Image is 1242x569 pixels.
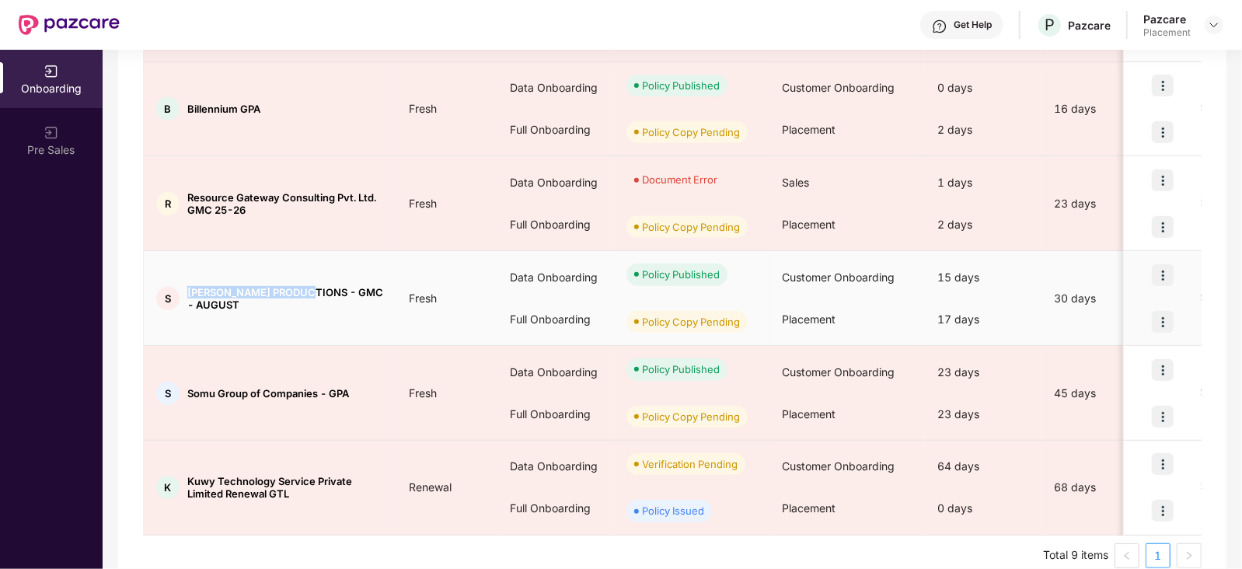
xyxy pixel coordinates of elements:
div: 2 days [925,204,1041,246]
span: Placement [782,407,836,421]
div: R [156,192,180,215]
li: Previous Page [1115,543,1139,568]
img: icon [1152,169,1174,191]
div: Full Onboarding [497,487,614,529]
div: 23 days [1041,195,1174,212]
div: Policy Copy Pending [642,409,740,424]
span: Placement [782,218,836,231]
div: Placement [1143,26,1191,39]
img: icon [1152,75,1174,96]
div: Data Onboarding [497,351,614,393]
div: 2 days [925,109,1041,151]
div: Pazcare [1143,12,1191,26]
img: icon [1152,216,1174,238]
div: K [156,476,180,499]
button: right [1177,543,1202,568]
span: Resource Gateway Consulting Pvt. Ltd. GMC 25-26 [187,191,384,216]
div: Policy Copy Pending [642,219,740,235]
div: 1 days [925,162,1041,204]
span: [PERSON_NAME] PRODUCTIONS - GMC - AUGUST [187,286,384,311]
div: S [156,382,180,405]
li: 1 [1146,543,1170,568]
div: Full Onboarding [497,204,614,246]
div: 17 days [925,298,1041,340]
div: Get Help [954,19,992,31]
div: Full Onboarding [497,298,614,340]
div: Data Onboarding [497,162,614,204]
span: Customer Onboarding [782,271,895,284]
div: 0 days [925,487,1041,529]
div: Data Onboarding [497,257,614,298]
div: 23 days [925,351,1041,393]
div: 64 days [925,445,1041,487]
span: Fresh [396,102,449,115]
img: icon [1152,311,1174,333]
div: Verification Pending [642,456,738,472]
span: Placement [782,123,836,136]
div: Pazcare [1068,18,1111,33]
div: Full Onboarding [497,109,614,151]
img: icon [1152,359,1174,381]
span: Fresh [396,291,449,305]
span: Fresh [396,197,449,210]
div: 68 days [1041,479,1174,496]
span: Fresh [396,386,449,400]
div: Data Onboarding [497,67,614,109]
span: Customer Onboarding [782,459,895,473]
div: Policy Copy Pending [642,124,740,140]
span: Renewal [396,480,464,494]
img: svg+xml;base64,PHN2ZyBpZD0iRHJvcGRvd24tMzJ4MzIiIHhtbG5zPSJodHRwOi8vd3d3LnczLm9yZy8yMDAwL3N2ZyIgd2... [1208,19,1220,31]
img: icon [1152,264,1174,286]
div: Document Error [642,172,717,187]
div: Policy Published [642,267,720,282]
div: Policy Published [642,78,720,93]
span: Placement [782,312,836,326]
div: Data Onboarding [497,445,614,487]
span: Customer Onboarding [782,81,895,94]
img: icon [1152,406,1174,428]
span: Kuwy Technology Service Private Limited Renewal GTL [187,475,384,500]
button: left [1115,543,1139,568]
span: right [1184,551,1194,560]
div: 45 days [1041,385,1174,402]
div: Full Onboarding [497,393,614,435]
img: svg+xml;base64,PHN2ZyB3aWR0aD0iMjAiIGhlaWdodD0iMjAiIHZpZXdCb3g9IjAgMCAyMCAyMCIgZmlsbD0ibm9uZSIgeG... [44,64,59,79]
img: New Pazcare Logo [19,15,120,35]
img: svg+xml;base64,PHN2ZyB3aWR0aD0iMjAiIGhlaWdodD0iMjAiIHZpZXdCb3g9IjAgMCAyMCAyMCIgZmlsbD0ibm9uZSIgeG... [44,125,59,141]
div: Policy Issued [642,503,704,518]
div: 16 days [1041,100,1174,117]
img: icon [1152,121,1174,143]
span: Billennium GPA [187,103,260,115]
span: Placement [782,501,836,515]
a: 1 [1146,544,1170,567]
div: 15 days [925,257,1041,298]
li: Total 9 items [1043,543,1108,568]
span: left [1122,551,1132,560]
div: B [156,97,180,120]
img: svg+xml;base64,PHN2ZyBpZD0iSGVscC0zMngzMiIgeG1sbnM9Imh0dHA6Ly93d3cudzMub3JnLzIwMDAvc3ZnIiB3aWR0aD... [932,19,947,34]
div: Policy Copy Pending [642,314,740,330]
span: Somu Group of Companies - GPA [187,387,349,400]
img: icon [1152,500,1174,522]
div: Policy Published [642,361,720,377]
div: 23 days [925,393,1041,435]
div: S [156,287,180,310]
div: 0 days [925,67,1041,109]
li: Next Page [1177,543,1202,568]
span: P [1045,16,1055,34]
div: 30 days [1041,290,1174,307]
img: icon [1152,453,1174,475]
span: Sales [782,176,809,189]
span: Customer Onboarding [782,365,895,379]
